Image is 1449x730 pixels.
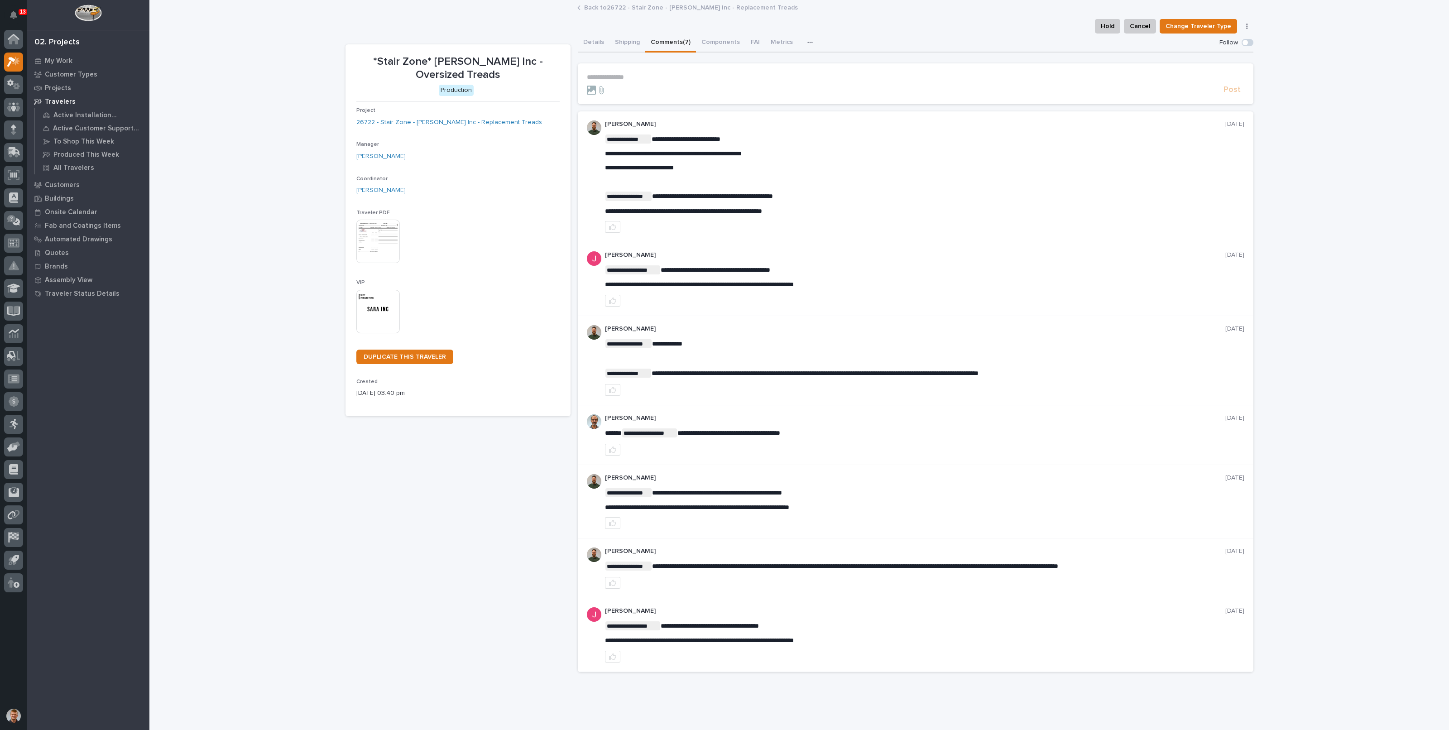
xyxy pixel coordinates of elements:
img: AATXAJw4slNr5ea0WduZQVIpKGhdapBAGQ9xVsOeEvl5=s96-c [587,547,601,562]
button: Cancel [1124,19,1156,34]
p: Active Installation Travelers [53,111,143,120]
p: Travelers [45,98,76,106]
p: [DATE] [1225,414,1244,422]
p: My Work [45,57,72,65]
img: AATXAJw4slNr5ea0WduZQVIpKGhdapBAGQ9xVsOeEvl5=s96-c [587,120,601,135]
p: [DATE] [1225,325,1244,333]
a: Customer Types [27,67,149,81]
button: Components [696,34,745,53]
p: Produced This Week [53,151,119,159]
a: [PERSON_NAME] [356,152,406,161]
p: Active Customer Support Travelers [53,125,143,133]
p: Fab and Coatings Items [45,222,121,230]
a: Quotes [27,246,149,259]
button: like this post [605,577,620,589]
img: ACg8ocI-SXp0KwvcdjE4ZoRMyLsZRSgZqnEZt9q_hAaElEsh-D-asw=s96-c [587,251,601,266]
button: Shipping [609,34,645,53]
button: like this post [605,651,620,663]
span: Coordinator [356,176,388,182]
a: Projects [27,81,149,95]
a: 26722 - Stair Zone - [PERSON_NAME] Inc - Replacement Treads [356,118,542,127]
img: AATXAJw4slNr5ea0WduZQVIpKGhdapBAGQ9xVsOeEvl5=s96-c [587,474,601,489]
a: [PERSON_NAME] [356,186,406,195]
button: Change Traveler Type [1160,19,1237,34]
p: [PERSON_NAME] [605,547,1225,555]
a: Active Installation Travelers [35,109,149,121]
p: *Stair Zone* [PERSON_NAME] Inc - Oversized Treads [356,55,560,82]
p: To Shop This Week [53,138,114,146]
button: like this post [605,221,620,233]
a: All Travelers [35,161,149,174]
p: Automated Drawings [45,235,112,244]
span: DUPLICATE THIS TRAVELER [364,354,446,360]
img: ACg8ocI-SXp0KwvcdjE4ZoRMyLsZRSgZqnEZt9q_hAaElEsh-D-asw=s96-c [587,607,601,622]
span: VIP [356,280,365,285]
button: Metrics [765,34,798,53]
p: Customer Types [45,71,97,79]
span: Traveler PDF [356,210,390,216]
button: users-avatar [4,706,23,725]
a: Produced This Week [35,148,149,161]
p: [DATE] [1225,251,1244,259]
span: Hold [1101,21,1114,32]
div: Notifications13 [11,11,23,25]
p: Buildings [45,195,74,203]
p: All Travelers [53,164,94,172]
p: Assembly View [45,276,92,284]
button: Comments (7) [645,34,696,53]
a: Traveler Status Details [27,287,149,300]
a: Customers [27,178,149,192]
a: Brands [27,259,149,273]
button: Details [578,34,609,53]
button: like this post [605,444,620,456]
span: Cancel [1130,21,1150,32]
a: Travelers [27,95,149,108]
p: [PERSON_NAME] [605,251,1225,259]
p: [PERSON_NAME] [605,474,1225,482]
p: [DATE] [1225,120,1244,128]
span: Post [1223,85,1241,95]
button: Post [1220,85,1244,95]
a: Active Customer Support Travelers [35,122,149,134]
button: like this post [605,517,620,529]
a: Back to26722 - Stair Zone - [PERSON_NAME] Inc - Replacement Treads [584,2,798,12]
a: My Work [27,54,149,67]
p: [DATE] 03:40 pm [356,389,560,398]
button: like this post [605,384,620,396]
img: AATXAJw4slNr5ea0WduZQVIpKGhdapBAGQ9xVsOeEvl5=s96-c [587,325,601,340]
p: Follow [1219,39,1238,47]
span: Manager [356,142,379,147]
span: Created [356,379,378,384]
p: [PERSON_NAME] [605,325,1225,333]
img: Workspace Logo [75,5,101,21]
span: Project [356,108,375,113]
button: Notifications [4,5,23,24]
a: Onsite Calendar [27,205,149,219]
div: 02. Projects [34,38,80,48]
a: Buildings [27,192,149,205]
a: Assembly View [27,273,149,287]
p: [DATE] [1225,607,1244,615]
p: Projects [45,84,71,92]
a: Automated Drawings [27,232,149,246]
p: [PERSON_NAME] [605,414,1225,422]
p: [DATE] [1225,474,1244,482]
div: Production [439,85,474,96]
p: Quotes [45,249,69,257]
p: [PERSON_NAME] [605,120,1225,128]
p: Traveler Status Details [45,290,120,298]
button: FAI [745,34,765,53]
a: DUPLICATE THIS TRAVELER [356,350,453,364]
p: [DATE] [1225,547,1244,555]
img: AOh14GhUnP333BqRmXh-vZ-TpYZQaFVsuOFmGre8SRZf2A=s96-c [587,414,601,429]
p: Onsite Calendar [45,208,97,216]
button: Hold [1095,19,1120,34]
a: Fab and Coatings Items [27,219,149,232]
span: Change Traveler Type [1166,21,1231,32]
p: Brands [45,263,68,271]
button: like this post [605,295,620,307]
p: 13 [20,9,26,15]
a: To Shop This Week [35,135,149,148]
p: [PERSON_NAME] [605,607,1225,615]
p: Customers [45,181,80,189]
